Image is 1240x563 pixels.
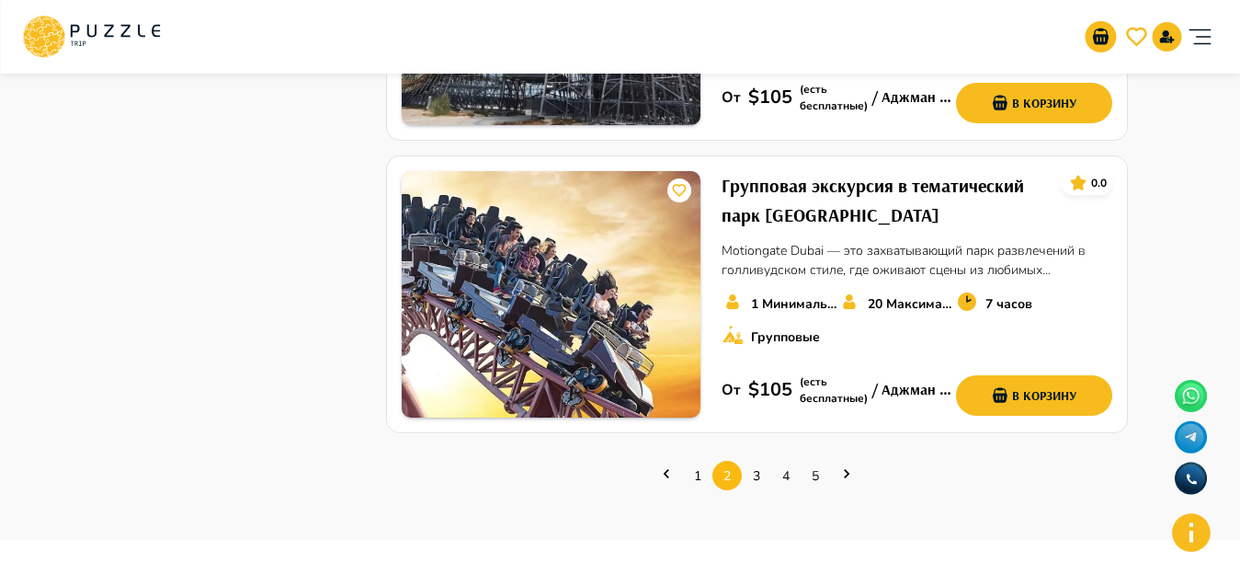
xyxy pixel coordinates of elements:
button: account of current user [1181,7,1218,66]
p: $ [748,84,759,111]
p: 1 Минимальное количество людей* [751,294,838,314]
p: 105 [759,376,792,404]
h6: Групповая экскурсия в тематический парк [GEOGRAPHIC_DATA] [722,171,1046,230]
p: От [722,86,741,109]
button: add-basket-submit-button [956,375,1112,416]
p: (есть бесплатные) [800,81,868,114]
ul: Pagination [386,448,1127,503]
p: 0.0 [1091,175,1107,191]
a: Next page [832,465,861,487]
p: 105 [759,84,792,111]
p: 7 часов [985,294,1032,314]
h6: / Аджман - Объединенные Арабские Эмираты [868,86,956,109]
a: Previous page [652,465,681,487]
p: Motiongate Dubai — это захватывающий парк развлечений в голливудском стиле, где оживают сцены из ... [722,241,1112,280]
img: PuzzleTrip [402,171,700,418]
a: Page 4 [771,462,801,490]
p: (есть бесплатные) [800,373,868,407]
button: signup [1152,22,1181,52]
p: От [722,379,741,401]
a: Page 3 [742,462,771,490]
a: Page 1 [683,462,712,490]
a: Page 5 [801,462,830,490]
button: card_icons [667,178,691,202]
button: go-to-wishlist-submit-butto [1121,21,1152,52]
button: add-basket-submit-button [956,83,1112,123]
p: 20 Максимальное количество мест [868,294,955,314]
button: go-to-basket-submit-button [1085,21,1116,52]
p: Групповые [751,327,820,347]
h6: / Аджман - Объединенные Арабские Эмираты [868,378,956,402]
a: Page 2 is your current page [712,462,742,490]
p: $ [748,376,759,404]
button: card_icons [1065,170,1091,196]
